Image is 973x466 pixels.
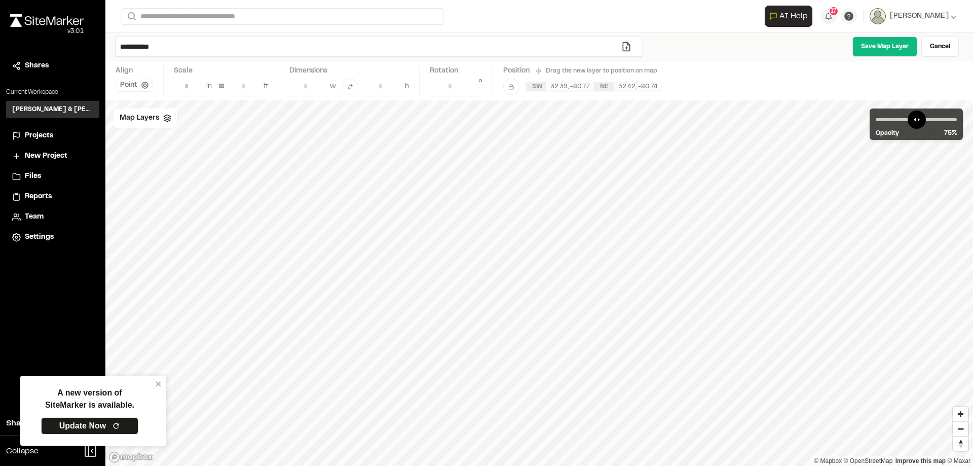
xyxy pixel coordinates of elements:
a: Add/Change File [615,42,638,52]
canvas: Map [105,100,973,466]
span: 17 [831,7,837,16]
div: in [206,81,212,92]
a: Save Map Layer [852,37,917,57]
div: 32.39 , -80.77 [546,82,594,91]
span: Map Layers [120,113,159,124]
span: Reports [25,191,52,202]
span: AI Help [779,10,808,22]
span: Opacity [876,129,899,138]
div: Drag the new layer to position on map [536,66,657,76]
div: Open AI Assistant [765,6,816,27]
button: Search [122,8,140,25]
span: Shares [25,60,49,71]
a: Maxar [947,457,970,464]
div: Scale [174,65,193,77]
button: Zoom out [953,421,968,436]
a: OpenStreetMap [844,457,893,464]
div: = [218,79,225,95]
div: h [405,81,409,92]
button: Point [116,79,153,92]
div: Dimensions [289,65,409,77]
p: A new version of SiteMarker is available. [45,387,134,411]
button: Open AI Assistant [765,6,812,27]
a: Shares [12,60,93,71]
a: Settings [12,232,93,243]
div: Rotation [430,65,482,77]
span: Files [25,171,41,182]
div: w [330,81,336,92]
a: Cancel [921,37,959,57]
span: Share Workspace [6,417,74,429]
button: Zoom in [953,407,968,421]
div: 32.42 , -80.74 [614,82,662,91]
span: New Project [25,151,67,162]
a: Mapbox [814,457,842,464]
h3: [PERSON_NAME] & [PERSON_NAME] Inc. [12,105,93,114]
a: Projects [12,130,93,141]
p: Current Workspace [6,88,99,97]
div: ° [478,77,482,96]
div: ft [264,81,269,92]
a: Reports [12,191,93,202]
span: Team [25,211,44,223]
button: Lock Map Layer Position [503,79,519,95]
button: [PERSON_NAME] [870,8,957,24]
img: rebrand.png [10,14,84,27]
div: Oh geez...please don't... [10,27,84,36]
div: Align [116,65,153,77]
span: Zoom out [953,422,968,436]
button: close [155,380,162,388]
div: Position [503,65,530,77]
span: [PERSON_NAME] [890,11,949,22]
a: Map feedback [895,457,946,464]
span: 75 % [944,129,957,138]
a: Team [12,211,93,223]
div: SW 32.3914515413314, -80.7707726759203 | NE 32.4187255659248, -80.7441083385504 [526,82,662,92]
img: User [870,8,886,24]
a: New Project [12,151,93,162]
div: NE [594,82,614,91]
span: Collapse [6,445,39,457]
span: Settings [25,232,54,243]
a: Update Now [41,417,138,435]
button: 17 [820,8,837,24]
a: Files [12,171,93,182]
button: Reset bearing to north [953,436,968,451]
span: Projects [25,130,53,141]
div: SW [526,82,546,91]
